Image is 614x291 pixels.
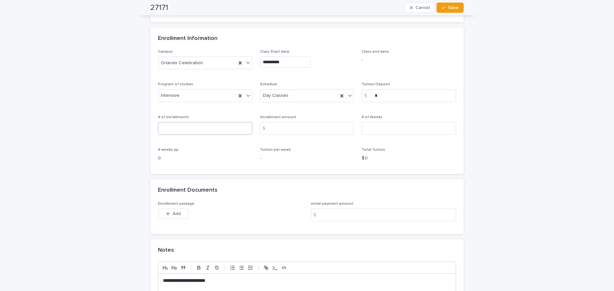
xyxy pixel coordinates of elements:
[161,92,179,99] span: Intensive
[173,211,181,216] span: Add
[405,3,435,13] button: Cancel
[260,115,296,119] span: Installment amount
[263,92,288,99] span: Day Classes
[260,148,291,152] span: Tuition per week
[448,5,459,10] span: Save
[158,82,193,86] span: Program of studies
[260,82,277,86] span: Schedule
[158,247,174,254] h2: Notes
[260,50,289,54] span: Class Start date
[158,155,252,162] p: 0
[362,115,382,119] span: # of Weeks
[158,209,189,219] button: Add
[437,3,464,13] button: Save
[362,89,374,102] div: $
[158,202,194,206] span: Enrollment package
[150,3,168,12] h2: 27171
[260,122,273,135] div: $
[362,57,456,63] p: -
[362,50,389,54] span: Class end date
[158,187,217,194] h2: Enrollment Documents
[362,82,390,86] span: Tuition Deposit
[158,115,189,119] span: # of installments
[362,148,385,152] span: Total Tuition
[415,5,430,10] span: Cancel
[161,60,203,66] span: Orlando Celebration
[311,209,324,221] div: $
[311,202,353,206] span: initial payment amount
[260,155,354,162] p: -
[158,148,178,152] span: # weeks pp
[362,155,456,162] p: $ 0
[158,35,217,42] h2: Enrollment Information
[158,50,173,54] span: Campus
